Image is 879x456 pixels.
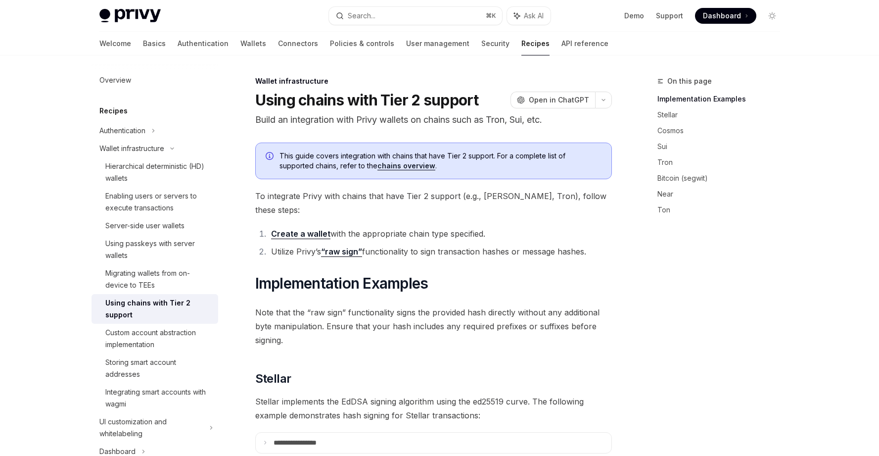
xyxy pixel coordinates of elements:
span: Open in ChatGPT [529,95,589,105]
a: Authentication [178,32,229,55]
div: Wallet infrastructure [255,76,612,86]
div: Migrating wallets from on-device to TEEs [105,267,212,291]
a: Tron [657,154,788,170]
a: Near [657,186,788,202]
a: Security [481,32,509,55]
a: chains overview [377,161,435,170]
div: Authentication [99,125,145,137]
svg: Info [266,152,276,162]
div: Wallet infrastructure [99,143,164,154]
span: Implementation Examples [255,274,428,292]
span: On this page [667,75,712,87]
div: UI customization and whitelabeling [99,416,203,440]
a: Overview [92,71,218,89]
img: light logo [99,9,161,23]
span: Stellar implements the EdDSA signing algorithm using the ed25519 curve. The following example dem... [255,395,612,422]
span: Dashboard [703,11,741,21]
a: Basics [143,32,166,55]
li: Utilize Privy’s functionality to sign transaction hashes or message hashes. [268,245,612,258]
h5: Recipes [99,105,128,117]
a: Enabling users or servers to execute transactions [92,187,218,217]
span: This guide covers integration with chains that have Tier 2 support. For a complete list of suppor... [279,151,601,171]
a: Bitcoin (segwit) [657,170,788,186]
a: API reference [561,32,608,55]
div: Integrating smart accounts with wagmi [105,386,212,410]
button: Search...⌘K [329,7,502,25]
span: To integrate Privy with chains that have Tier 2 support (e.g., [PERSON_NAME], Tron), follow these... [255,189,612,217]
a: Integrating smart accounts with wagmi [92,383,218,413]
a: Sui [657,139,788,154]
a: Ton [657,202,788,218]
a: Server-side user wallets [92,217,218,235]
a: User management [406,32,469,55]
a: Using passkeys with server wallets [92,235,218,264]
a: Policies & controls [330,32,394,55]
div: Hierarchical deterministic (HD) wallets [105,160,212,184]
a: Custom account abstraction implementation [92,324,218,354]
a: Demo [624,11,644,21]
a: Hierarchical deterministic (HD) wallets [92,157,218,187]
div: Search... [348,10,375,22]
a: Dashboard [695,8,756,24]
div: Using chains with Tier 2 support [105,297,212,321]
a: Recipes [521,32,550,55]
a: Support [656,11,683,21]
button: Ask AI [507,7,551,25]
a: Implementation Examples [657,91,788,107]
div: Server-side user wallets [105,220,185,232]
a: “raw sign” [321,247,362,257]
div: Overview [99,74,131,86]
div: Enabling users or servers to execute transactions [105,190,212,214]
span: Note that the “raw sign” functionality signs the provided hash directly without any additional by... [255,305,612,347]
a: Welcome [99,32,131,55]
a: Using chains with Tier 2 support [92,294,218,324]
span: Ask AI [524,11,544,21]
div: Custom account abstraction implementation [105,327,212,351]
div: Using passkeys with server wallets [105,238,212,261]
a: Wallets [240,32,266,55]
p: Build an integration with Privy wallets on chains such as Tron, Sui, etc. [255,113,612,127]
span: ⌘ K [486,12,496,20]
a: Connectors [278,32,318,55]
div: Storing smart account addresses [105,356,212,380]
a: Storing smart account addresses [92,354,218,383]
a: Migrating wallets from on-device to TEEs [92,264,218,294]
a: Stellar [657,107,788,123]
span: Stellar [255,371,291,387]
a: Create a wallet [271,229,330,239]
h1: Using chains with Tier 2 support [255,91,479,109]
button: Open in ChatGPT [510,92,595,108]
a: Cosmos [657,123,788,139]
li: with the appropriate chain type specified. [268,227,612,241]
button: Toggle dark mode [764,8,780,24]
